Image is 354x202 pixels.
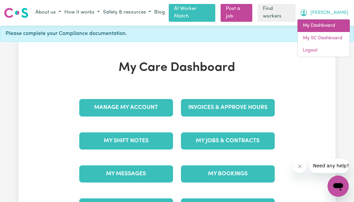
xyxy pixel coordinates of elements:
iframe: Close message [293,160,306,173]
a: Manage My Account [79,99,173,116]
a: AI Worker Match [169,4,215,22]
a: My Messages [79,165,173,183]
a: Find workers [258,4,296,22]
a: Blog [153,8,166,18]
button: My Account [298,7,350,18]
a: My Dashboard [298,19,350,32]
h1: My Care Dashboard [75,60,279,76]
button: About us [34,7,63,18]
a: My Shift Notes [79,132,173,150]
button: How it works [63,7,101,18]
a: Post a job [221,4,252,22]
a: My Jobs & Contracts [181,132,275,150]
span: Please complete your Compliance documentation. [6,30,127,38]
a: My SC Dashboard [298,32,350,45]
span: [PERSON_NAME] [310,9,348,17]
div: My Account [297,19,350,57]
span: Need any help? [4,5,40,10]
img: Careseekers logo [4,7,28,19]
a: Logout [298,44,350,57]
button: Safety & resources [101,7,153,18]
iframe: Message from company [309,158,349,173]
a: Invoices & Approve Hours [181,99,275,116]
iframe: Button to launch messaging window [328,176,349,197]
a: Careseekers logo [4,5,28,20]
a: My Bookings [181,165,275,183]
